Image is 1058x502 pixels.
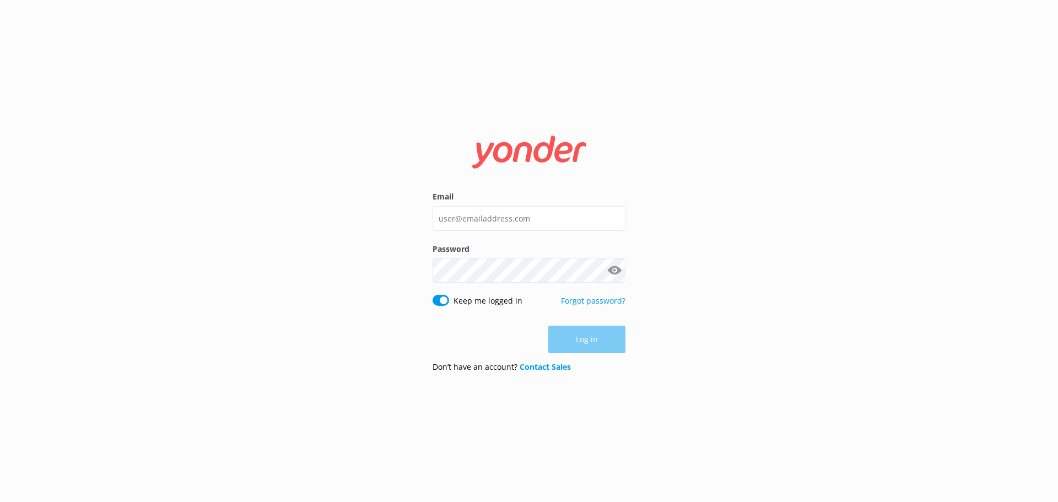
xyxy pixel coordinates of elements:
[433,191,625,203] label: Email
[603,260,625,282] button: Show password
[433,206,625,231] input: user@emailaddress.com
[454,295,522,307] label: Keep me logged in
[433,361,571,373] p: Don’t have an account?
[433,243,625,255] label: Password
[561,295,625,306] a: Forgot password?
[520,361,571,372] a: Contact Sales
